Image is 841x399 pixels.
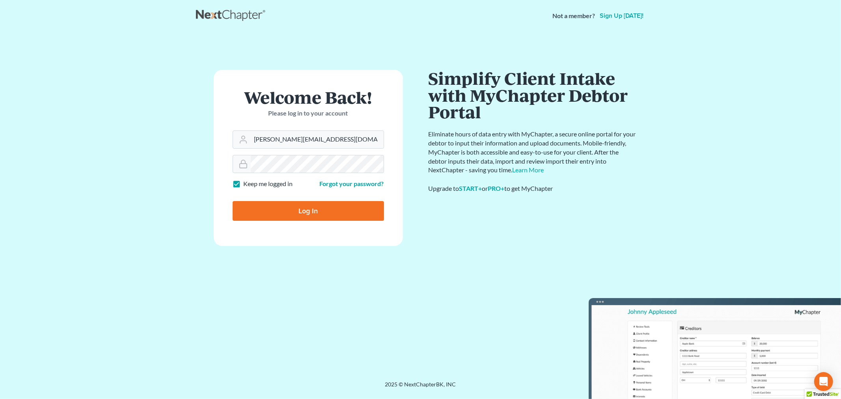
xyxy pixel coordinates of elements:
a: Sign up [DATE]! [599,13,645,19]
p: Eliminate hours of data entry with MyChapter, a secure online portal for your debtor to input the... [429,130,638,175]
h1: Welcome Back! [233,89,384,106]
input: Email Address [251,131,384,148]
div: Open Intercom Messenger [814,372,833,391]
div: 2025 © NextChapterBK, INC [196,380,645,395]
a: START+ [459,185,482,192]
label: Keep me logged in [244,179,293,188]
a: Learn More [513,166,544,173]
strong: Not a member? [553,11,595,21]
p: Please log in to your account [233,109,384,118]
div: Upgrade to or to get MyChapter [429,184,638,193]
a: Forgot your password? [320,180,384,187]
h1: Simplify Client Intake with MyChapter Debtor Portal [429,70,638,120]
a: PRO+ [488,185,505,192]
input: Log In [233,201,384,221]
